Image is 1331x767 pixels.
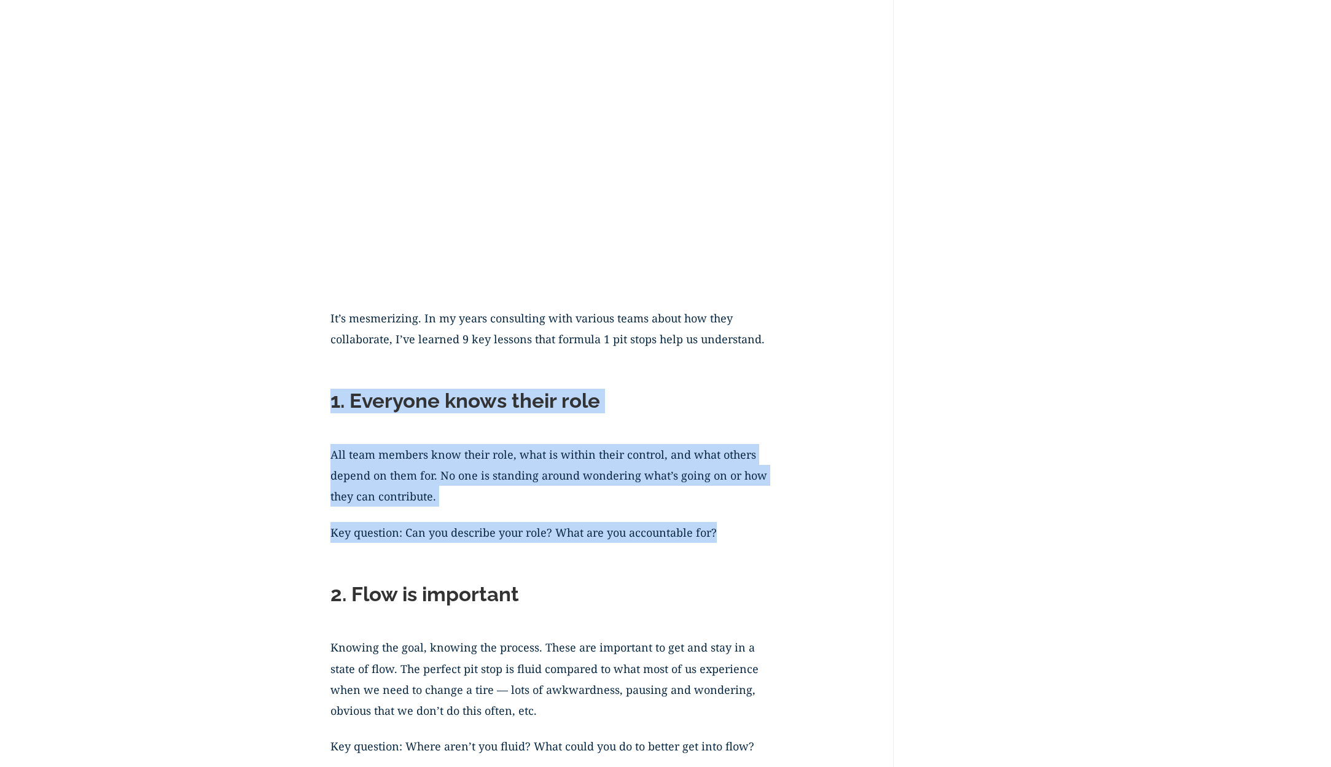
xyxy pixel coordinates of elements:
p: All team members know their role, what is within their control, and what others depend on them fo... [330,444,779,522]
p: Key question: Can you describe your role? What are you accountable for? [330,522,779,558]
h2: 2. Flow is important [330,582,779,613]
p: Knowing the goal, knowing the process. These are important to get and stay in a state of flow. Th... [330,637,779,736]
p: It’s mesmerizing. In my years consulting with various teams about how they collaborate, I’ve lear... [330,308,779,364]
h2: 1. Everyone knows their role [330,389,779,419]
